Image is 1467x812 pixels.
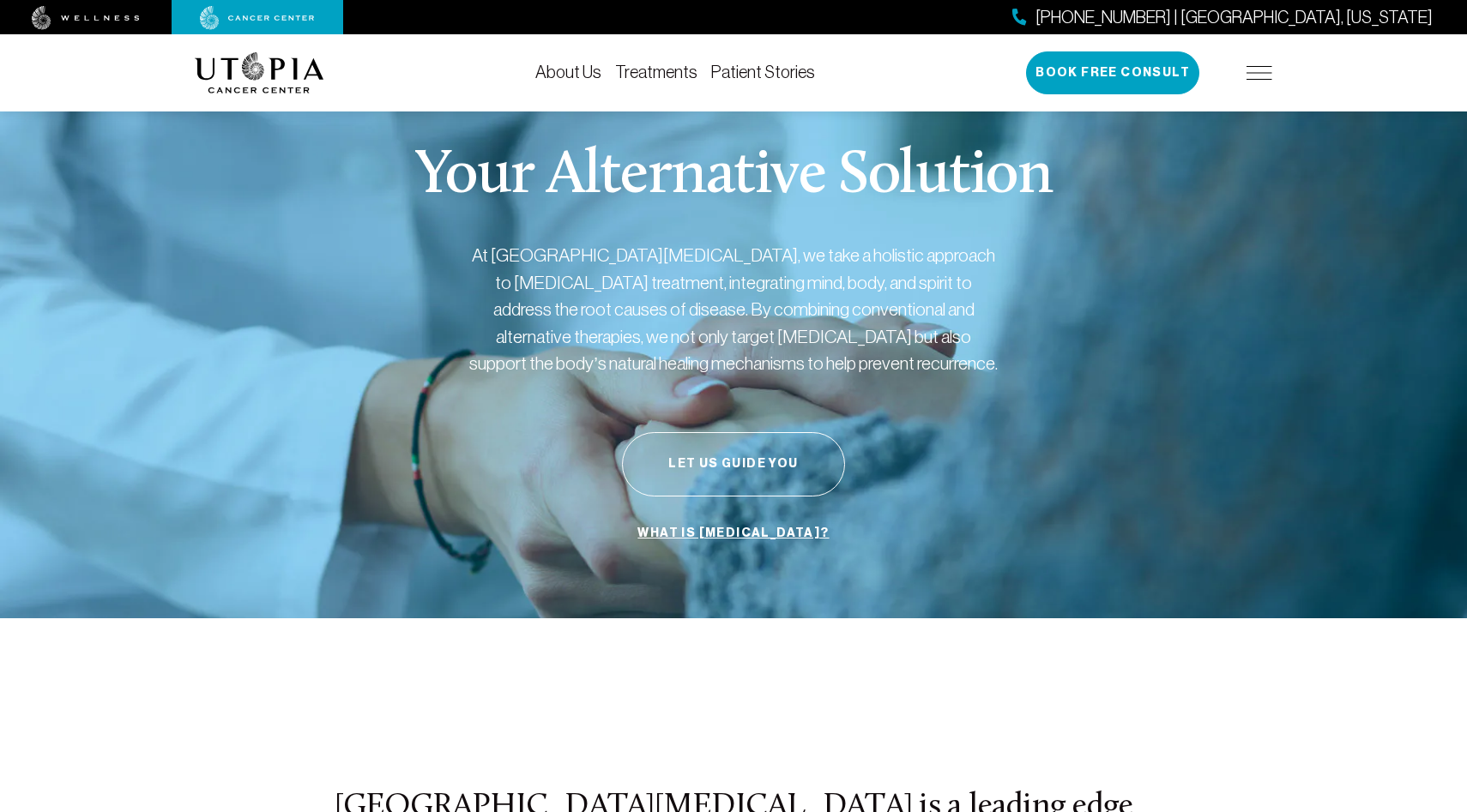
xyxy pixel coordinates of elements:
img: icon-hamburger [1247,66,1272,80]
a: What is [MEDICAL_DATA]? [633,517,833,550]
p: Your Alternative Solution [414,146,1052,208]
img: logo [195,52,324,93]
span: [PHONE_NUMBER] | [GEOGRAPHIC_DATA], [US_STATE] [1035,5,1433,30]
button: Let Us Guide You [622,432,845,496]
img: cancer center [200,6,315,30]
a: About Us [535,63,601,81]
p: At [GEOGRAPHIC_DATA][MEDICAL_DATA], we take a holistic approach to [MEDICAL_DATA] treatment, inte... [468,242,999,377]
a: [PHONE_NUMBER] | [GEOGRAPHIC_DATA], [US_STATE] [1012,5,1433,30]
a: Treatments [615,63,697,81]
a: Patient Stories [711,63,815,81]
img: wellness [32,6,140,30]
button: Book Free Consult [1026,51,1199,94]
